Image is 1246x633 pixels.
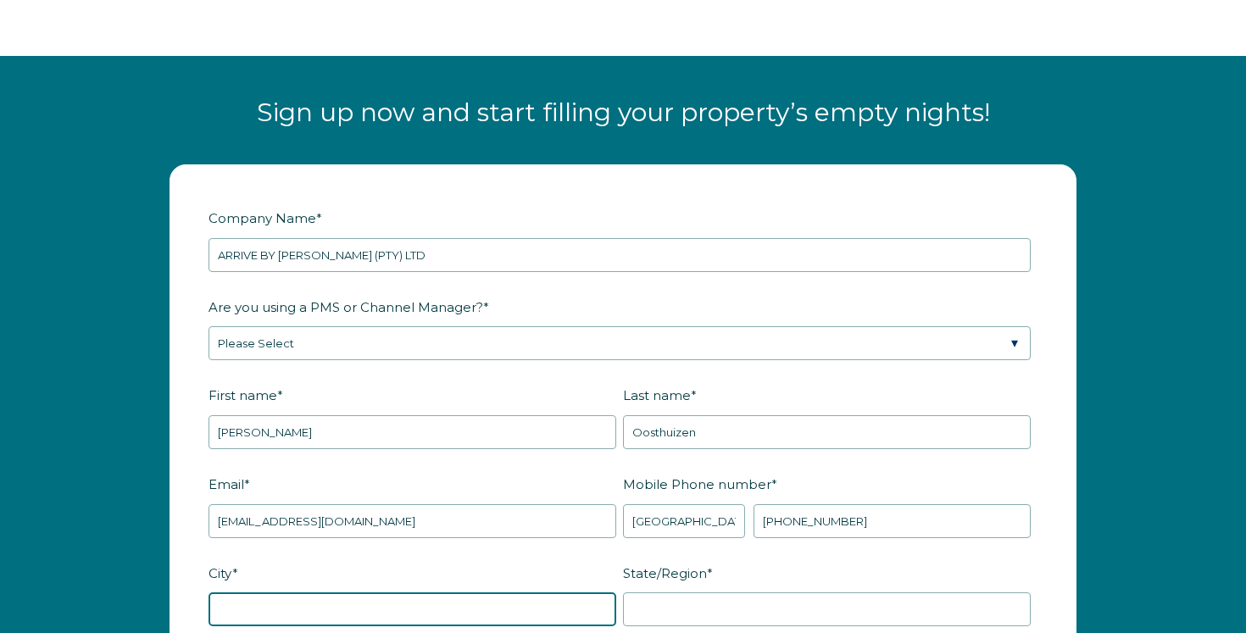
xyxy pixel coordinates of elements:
[209,471,244,497] span: Email
[623,560,707,586] span: State/Region
[257,97,990,128] span: Sign up now and start filling your property’s empty nights!
[209,382,277,408] span: First name
[209,205,316,231] span: Company Name
[209,294,483,320] span: Are you using a PMS or Channel Manager?
[623,471,771,497] span: Mobile Phone number
[209,560,232,586] span: City
[623,382,691,408] span: Last name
